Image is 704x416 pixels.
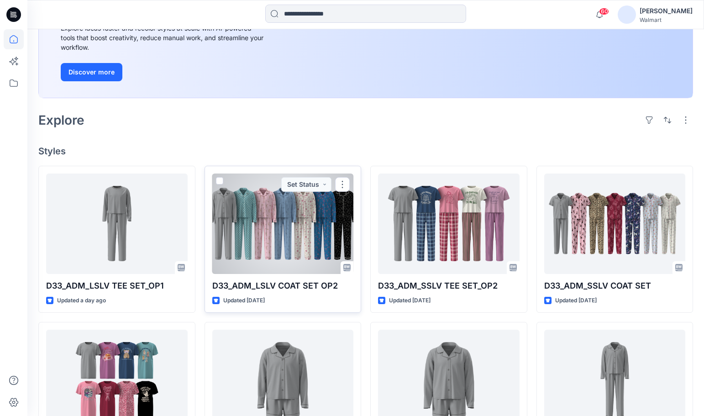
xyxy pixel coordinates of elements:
a: D33_ADM_SSLV TEE SET_OP2 [378,174,520,274]
a: Discover more [61,63,266,81]
div: Walmart [640,16,693,23]
div: Explore ideas faster and recolor styles at scale with AI-powered tools that boost creativity, red... [61,23,266,52]
p: Updated [DATE] [389,296,431,305]
h2: Explore [38,113,84,127]
p: Updated [DATE] [223,296,265,305]
img: avatar [618,5,636,24]
button: Discover more [61,63,122,81]
h4: Styles [38,146,693,157]
p: D33_ADM_SSLV TEE SET_OP2 [378,279,520,292]
p: Updated [DATE] [555,296,597,305]
p: D33_ADM_LSLV TEE SET_OP1 [46,279,188,292]
a: D33_ADM_SSLV COAT SET [544,174,686,274]
p: D33_ADM_LSLV COAT SET OP2 [212,279,354,292]
span: 60 [599,8,609,15]
div: [PERSON_NAME] [640,5,693,16]
a: D33_ADM_LSLV TEE SET_OP1 [46,174,188,274]
p: D33_ADM_SSLV COAT SET [544,279,686,292]
p: Updated a day ago [57,296,106,305]
a: D33_ADM_LSLV COAT SET OP2 [212,174,354,274]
